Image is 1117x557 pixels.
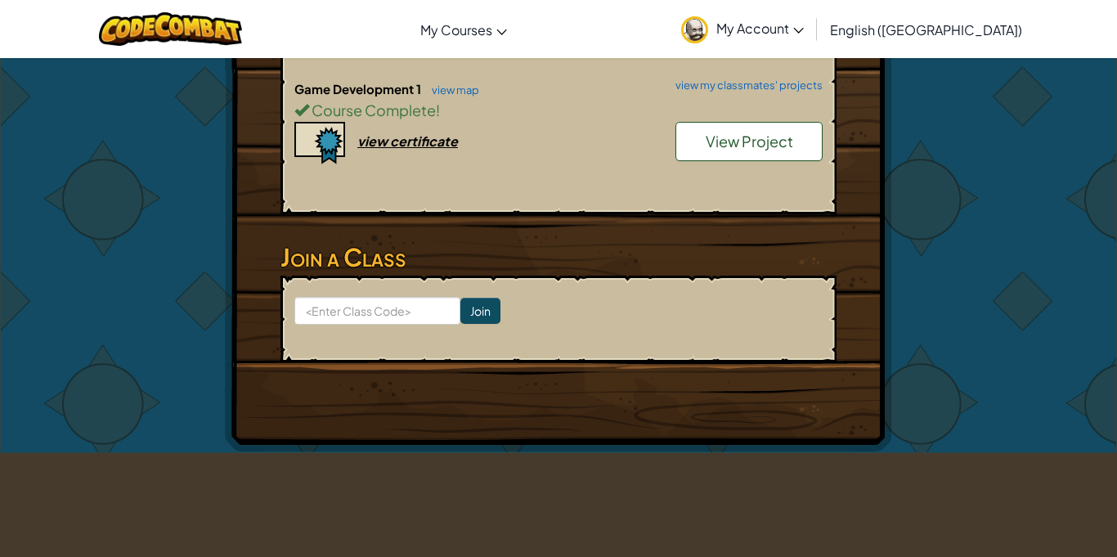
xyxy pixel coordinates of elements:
[667,80,823,91] a: view my classmates' projects
[681,16,708,43] img: avatar
[309,101,436,119] span: Course Complete
[424,83,479,97] a: view map
[294,297,460,325] input: <Enter Class Code>
[294,122,345,164] img: certificate-icon.png
[706,132,793,150] span: View Project
[673,3,812,55] a: My Account
[357,133,458,150] div: view certificate
[280,239,837,276] h3: Join a Class
[420,21,492,38] span: My Courses
[822,7,1030,52] a: English ([GEOGRAPHIC_DATA])
[294,133,458,150] a: view certificate
[99,12,242,46] img: CodeCombat logo
[830,21,1022,38] span: English ([GEOGRAPHIC_DATA])
[412,7,515,52] a: My Courses
[294,81,424,97] span: Game Development 1
[716,20,804,37] span: My Account
[460,298,500,324] input: Join
[436,101,440,119] span: !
